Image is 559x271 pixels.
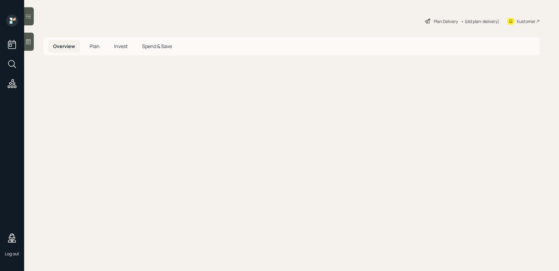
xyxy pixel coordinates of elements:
[53,43,75,50] span: Overview
[90,43,100,50] span: Plan
[461,18,499,24] div: • (old plan-delivery)
[114,43,128,50] span: Invest
[142,43,172,50] span: Spend & Save
[517,18,535,24] div: Kustomer
[434,18,458,24] div: Plan Delivery
[5,251,19,256] div: Log out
